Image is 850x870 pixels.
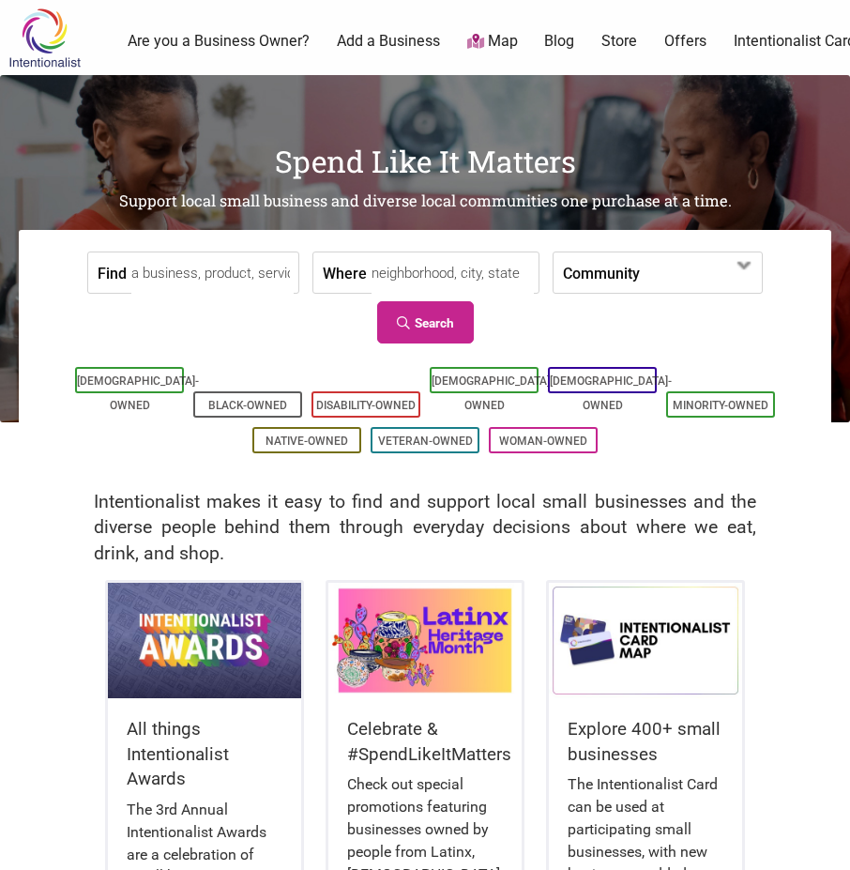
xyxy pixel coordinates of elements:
h5: All things Intentionalist Awards [127,717,282,791]
a: Offers [664,31,706,52]
img: Intentionalist Awards [108,583,301,698]
h2: Intentionalist makes it easy to find and support local small businesses and the diverse people be... [94,489,756,566]
a: [DEMOGRAPHIC_DATA]-Owned [550,374,672,412]
img: Intentionalist Card Map [549,583,742,698]
input: neighborhood, city, state [372,252,534,295]
a: Blog [544,31,574,52]
label: Find [98,252,127,293]
a: Are you a Business Owner? [128,31,310,52]
a: Black-Owned [208,399,287,412]
a: Add a Business [337,31,440,52]
h5: Celebrate & #SpendLikeItMatters [347,717,503,767]
a: Search [377,301,474,343]
label: Where [323,252,367,293]
a: Map [467,31,518,53]
a: [DEMOGRAPHIC_DATA]-Owned [432,374,554,412]
img: Latinx / Hispanic Heritage Month [328,583,522,698]
label: Community [563,252,640,293]
a: Native-Owned [266,435,348,448]
a: [DEMOGRAPHIC_DATA]-Owned [77,374,199,412]
a: Veteran-Owned [378,435,473,448]
a: Woman-Owned [499,435,587,448]
input: a business, product, service [131,252,294,295]
a: Store [601,31,637,52]
a: Minority-Owned [673,399,768,412]
h5: Explore 400+ small businesses [568,717,723,767]
a: Disability-Owned [316,399,416,412]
